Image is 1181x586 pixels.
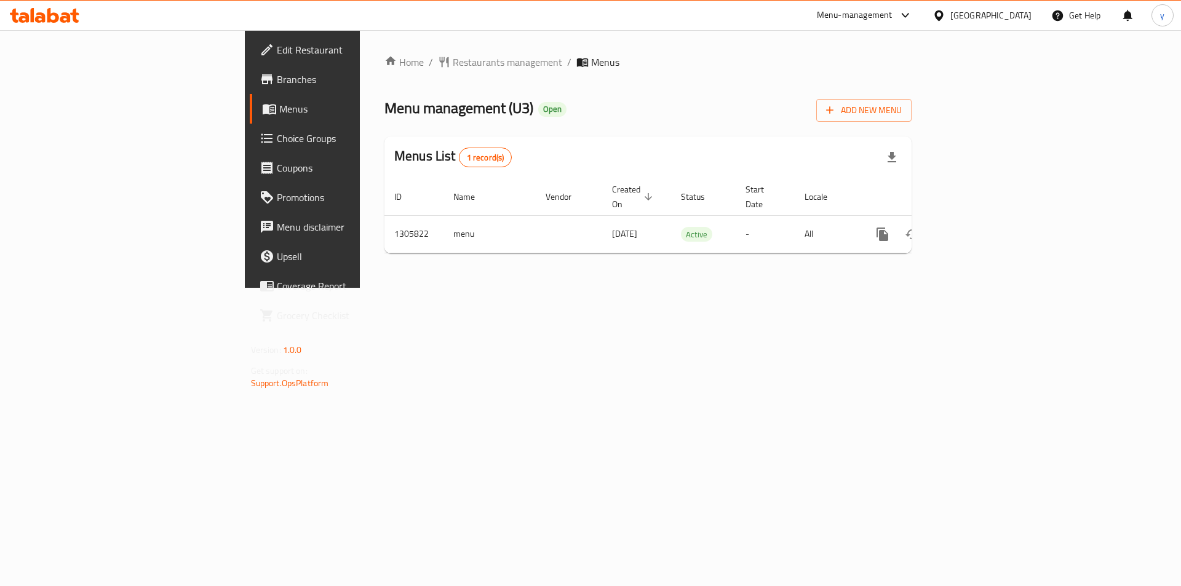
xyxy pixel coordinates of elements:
[384,94,533,122] span: Menu management ( U3 )
[877,143,907,172] div: Export file
[250,301,442,330] a: Grocery Checklist
[816,99,912,122] button: Add New Menu
[567,55,571,69] li: /
[283,342,302,358] span: 1.0.0
[277,308,432,323] span: Grocery Checklist
[250,212,442,242] a: Menu disclaimer
[858,178,996,216] th: Actions
[681,228,712,242] span: Active
[279,101,432,116] span: Menus
[251,363,308,379] span: Get support on:
[805,189,843,204] span: Locale
[277,131,432,146] span: Choice Groups
[394,189,418,204] span: ID
[250,153,442,183] a: Coupons
[277,160,432,175] span: Coupons
[394,147,512,167] h2: Menus List
[251,342,281,358] span: Version:
[612,226,637,242] span: [DATE]
[591,55,619,69] span: Menus
[277,190,432,205] span: Promotions
[453,55,562,69] span: Restaurants management
[681,227,712,242] div: Active
[868,220,897,249] button: more
[736,215,795,253] td: -
[681,189,721,204] span: Status
[1160,9,1164,22] span: y
[612,182,656,212] span: Created On
[277,279,432,293] span: Coverage Report
[453,189,491,204] span: Name
[250,124,442,153] a: Choice Groups
[443,215,536,253] td: menu
[277,220,432,234] span: Menu disclaimer
[251,375,329,391] a: Support.OpsPlatform
[950,9,1032,22] div: [GEOGRAPHIC_DATA]
[459,148,512,167] div: Total records count
[250,271,442,301] a: Coverage Report
[250,35,442,65] a: Edit Restaurant
[826,103,902,118] span: Add New Menu
[795,215,858,253] td: All
[384,178,996,253] table: enhanced table
[250,183,442,212] a: Promotions
[538,104,567,114] span: Open
[277,42,432,57] span: Edit Restaurant
[384,55,912,69] nav: breadcrumb
[897,220,927,249] button: Change Status
[277,72,432,87] span: Branches
[250,242,442,271] a: Upsell
[538,102,567,117] div: Open
[546,189,587,204] span: Vendor
[817,8,893,23] div: Menu-management
[746,182,780,212] span: Start Date
[438,55,562,69] a: Restaurants management
[250,65,442,94] a: Branches
[277,249,432,264] span: Upsell
[250,94,442,124] a: Menus
[459,152,512,164] span: 1 record(s)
